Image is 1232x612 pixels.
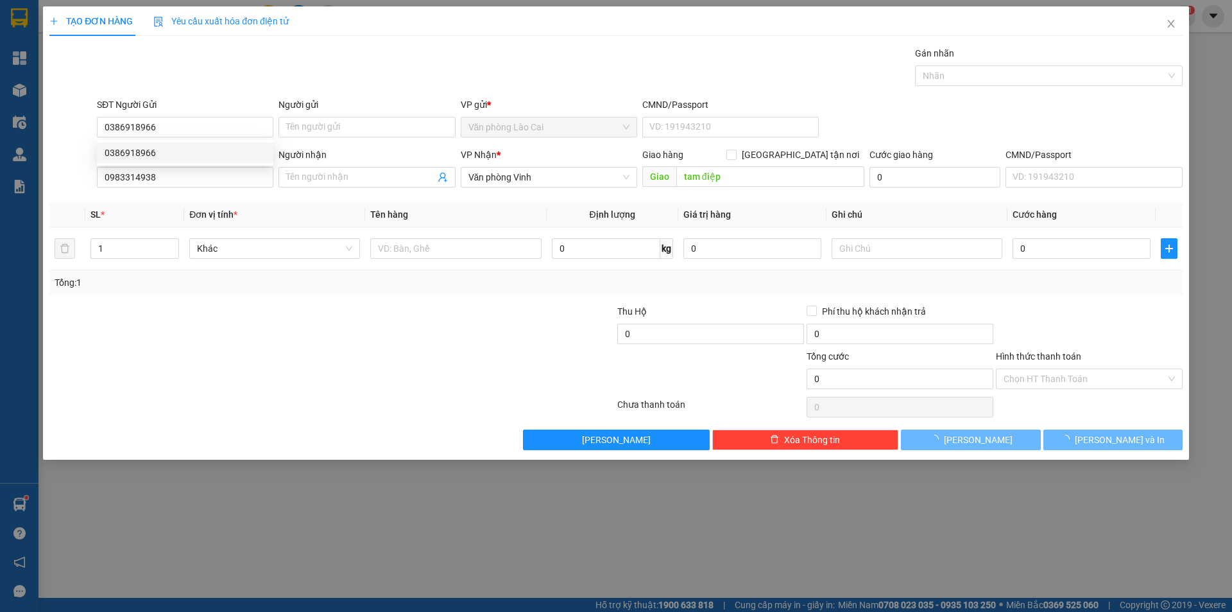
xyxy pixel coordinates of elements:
[642,98,819,112] div: CMND/Passport
[683,238,821,259] input: 0
[189,209,237,220] span: Đơn vị tính
[944,433,1013,447] span: [PERSON_NAME]
[826,202,1007,227] th: Ghi chú
[461,150,497,160] span: VP Nhận
[49,16,133,26] span: TẠO ĐƠN HÀNG
[461,98,637,112] div: VP gửi
[278,98,455,112] div: Người gửi
[832,238,1002,259] input: Ghi Chú
[1161,238,1177,259] button: plus
[97,143,273,163] div: 0386918966
[784,433,840,447] span: Xóa Thông tin
[817,304,931,319] span: Phí thu hộ khách nhận trả
[1161,243,1177,254] span: plus
[737,148,864,162] span: [GEOGRAPHIC_DATA] tận nơi
[468,168,629,187] span: Văn phòng Vinh
[55,238,75,259] button: delete
[642,150,683,160] span: Giao hàng
[55,275,475,290] div: Tổng: 1
[370,209,408,220] span: Tên hàng
[930,435,944,444] span: loading
[770,435,779,445] span: delete
[468,118,629,137] span: Văn phòng Lào Cai
[683,209,731,220] span: Giá trị hàng
[1153,6,1189,42] button: Close
[153,16,289,26] span: Yêu cầu xuất hóa đơn điện tử
[370,238,541,259] input: VD: Bàn, Ghế
[676,166,864,187] input: Dọc đường
[90,209,101,220] span: SL
[197,239,352,258] span: Khác
[1075,433,1165,447] span: [PERSON_NAME] và In
[869,150,933,160] label: Cước giao hàng
[901,430,1040,450] button: [PERSON_NAME]
[105,146,266,160] div: 0386918966
[617,306,647,317] span: Thu Hộ
[807,351,849,362] span: Tổng cước
[1061,435,1075,444] span: loading
[1005,148,1182,162] div: CMND/Passport
[996,351,1081,362] label: Hình thức thanh toán
[153,17,164,27] img: icon
[582,433,651,447] span: [PERSON_NAME]
[712,430,899,450] button: deleteXóa Thông tin
[642,166,676,187] span: Giao
[616,398,805,420] div: Chưa thanh toán
[438,172,448,182] span: user-add
[1166,19,1176,29] span: close
[660,238,673,259] span: kg
[523,430,710,450] button: [PERSON_NAME]
[1013,209,1057,220] span: Cước hàng
[278,148,455,162] div: Người nhận
[869,167,1000,188] input: Cước giao hàng
[97,98,273,112] div: SĐT Người Gửi
[590,209,635,220] span: Định lượng
[49,17,58,26] span: plus
[915,48,954,58] label: Gán nhãn
[1043,430,1183,450] button: [PERSON_NAME] và In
